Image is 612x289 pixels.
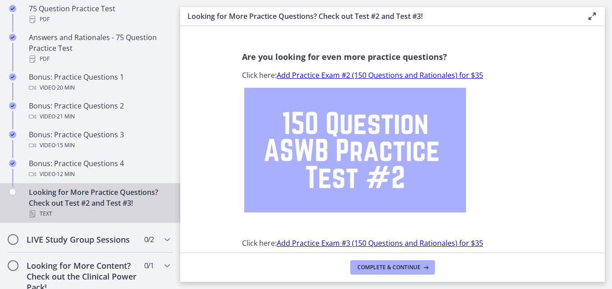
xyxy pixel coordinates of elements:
button: Complete & continue [350,260,435,275]
span: 0 / 1 [144,260,154,271]
div: Video [29,82,169,93]
img: 150_Question_ASWB_Practice_Test__2.png [244,88,466,212]
div: Bonus: Practice Questions 4 [29,158,169,180]
div: Bonus: Practice Questions 3 [29,129,169,151]
i: Completed [9,102,16,109]
h2: LIVE Study Group Sessions [27,234,137,245]
p: Click here: [242,238,543,248]
a: Add Practice Exam #2 (150 Questions and Rationales) for $35 [277,70,483,80]
div: PDF [29,14,169,25]
div: Video [29,169,169,180]
span: · 21 min [55,111,75,122]
div: Text [29,208,169,219]
i: Completed [9,73,16,81]
a: Add Practice Exam #3 (150 Questions and Rationales) for $35 [277,238,483,248]
div: Bonus: Practice Questions 1 [29,72,169,93]
div: Video [29,111,169,122]
div: PDF [29,54,169,64]
p: Click here: [242,70,543,81]
i: Completed [9,131,16,138]
span: 0 / 2 [144,234,154,245]
span: · 20 min [55,82,75,93]
div: Looking for More Practice Questions? Check out Test #2 and Test #3! [29,187,169,219]
span: Are you looking for even more practice questions? [242,51,447,62]
span: · 12 min [55,169,75,180]
h3: Looking for More Practice Questions? Check out Test #2 and Test #3! [187,11,572,22]
i: Completed [9,160,16,167]
i: Completed [9,34,16,41]
div: Answers and Rationales - 75 Question Practice Test [29,32,169,64]
div: Video [29,140,169,151]
div: Bonus: Practice Questions 2 [29,100,169,122]
div: 75 Question Practice Test [29,3,169,25]
span: Complete & continue [357,264,420,271]
i: Completed [9,5,16,12]
span: · 15 min [55,140,75,151]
